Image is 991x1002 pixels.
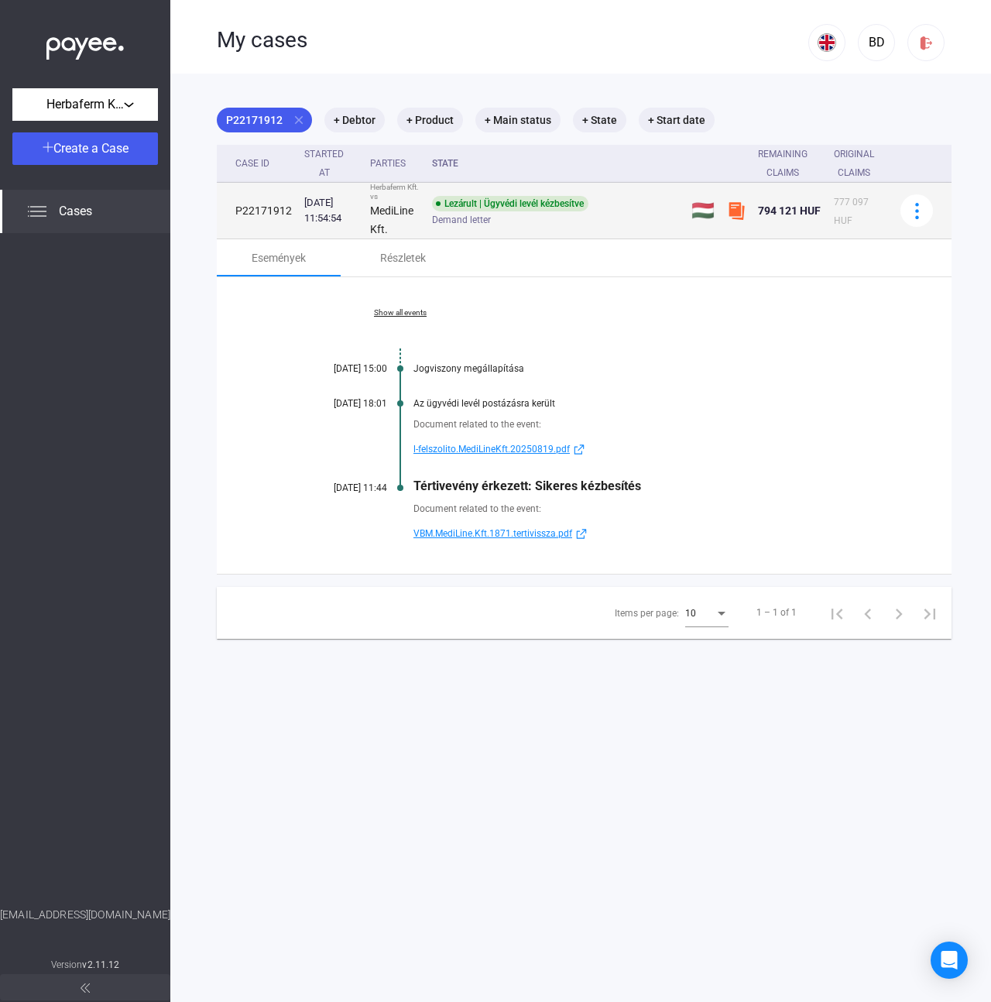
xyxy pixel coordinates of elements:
div: BD [863,33,890,52]
button: EN [808,24,845,61]
mat-chip: + State [573,108,626,132]
button: Last page [914,597,945,628]
span: 777 097 HUF [834,197,869,226]
div: My cases [217,27,808,53]
div: [DATE] 18:01 [294,398,387,409]
mat-chip: + Product [397,108,463,132]
span: Cases [59,202,92,221]
div: 1 – 1 of 1 [756,603,797,622]
img: EN [818,33,836,52]
div: Események [252,249,306,267]
div: Items per page: [615,604,679,623]
div: Remaining Claims [758,145,821,182]
div: Started at [304,145,344,182]
button: Create a Case [12,132,158,165]
mat-select: Items per page: [685,603,729,622]
div: Started at [304,145,358,182]
mat-chip: P22171912 [217,108,312,132]
mat-chip: + Start date [639,108,715,132]
div: Herbaferm Kft. vs [370,183,420,201]
img: logout-red [918,35,934,51]
button: Previous page [852,597,883,628]
img: plus-white.svg [43,142,53,153]
div: [DATE] 15:00 [294,363,387,374]
mat-chip: + Debtor [324,108,385,132]
div: Open Intercom Messenger [931,942,968,979]
img: external-link-blue [572,528,591,540]
img: white-payee-white-dot.svg [46,29,124,60]
div: Parties [370,154,406,173]
mat-icon: close [292,113,306,127]
a: VBM.MediLine.Kft.1871.tertivissza.pdfexternal-link-blue [413,524,874,543]
img: list.svg [28,202,46,221]
div: Az ügyvédi levél postázásra került [413,398,874,409]
span: VBM.MediLine.Kft.1871.tertivissza.pdf [413,524,572,543]
div: Original Claims [834,145,874,182]
img: szamlazzhu-mini [727,201,746,220]
td: 🇭🇺 [685,183,721,239]
div: Tértivevény érkezett: Sikeres kézbesítés [413,479,874,493]
strong: v2.11.12 [82,959,119,970]
div: Original Claims [834,145,888,182]
button: First page [821,597,852,628]
div: Remaining Claims [758,145,808,182]
a: l-felszolito.MediLineKft.20250819.pdfexternal-link-blue [413,440,874,458]
div: Parties [370,154,420,173]
img: external-link-blue [570,444,588,455]
span: l-felszolito.MediLineKft.20250819.pdf [413,440,570,458]
img: more-blue [909,203,925,219]
mat-chip: + Main status [475,108,561,132]
button: more-blue [900,194,933,227]
button: logout-red [907,24,945,61]
button: Herbaferm Kft. [12,88,158,121]
td: P22171912 [217,183,298,239]
span: 10 [685,608,696,619]
div: Lezárult | Ügyvédi levél kézbesítve [432,196,588,211]
th: State [426,145,685,183]
button: Next page [883,597,914,628]
div: [DATE] 11:54:54 [304,195,358,226]
div: Jogviszony megállapítása [413,363,874,374]
div: Document related to the event: [413,501,874,516]
div: Document related to the event: [413,417,874,432]
div: Case ID [235,154,269,173]
span: Create a Case [53,141,129,156]
span: 794 121 HUF [758,204,821,217]
img: arrow-double-left-grey.svg [81,983,90,993]
div: [DATE] 11:44 [294,482,387,493]
a: Show all events [294,308,506,317]
button: BD [858,24,895,61]
span: Herbaferm Kft. [46,95,124,114]
div: Case ID [235,154,292,173]
strong: MediLine Kft. [370,204,413,235]
div: Részletek [380,249,426,267]
span: Demand letter [432,211,491,229]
